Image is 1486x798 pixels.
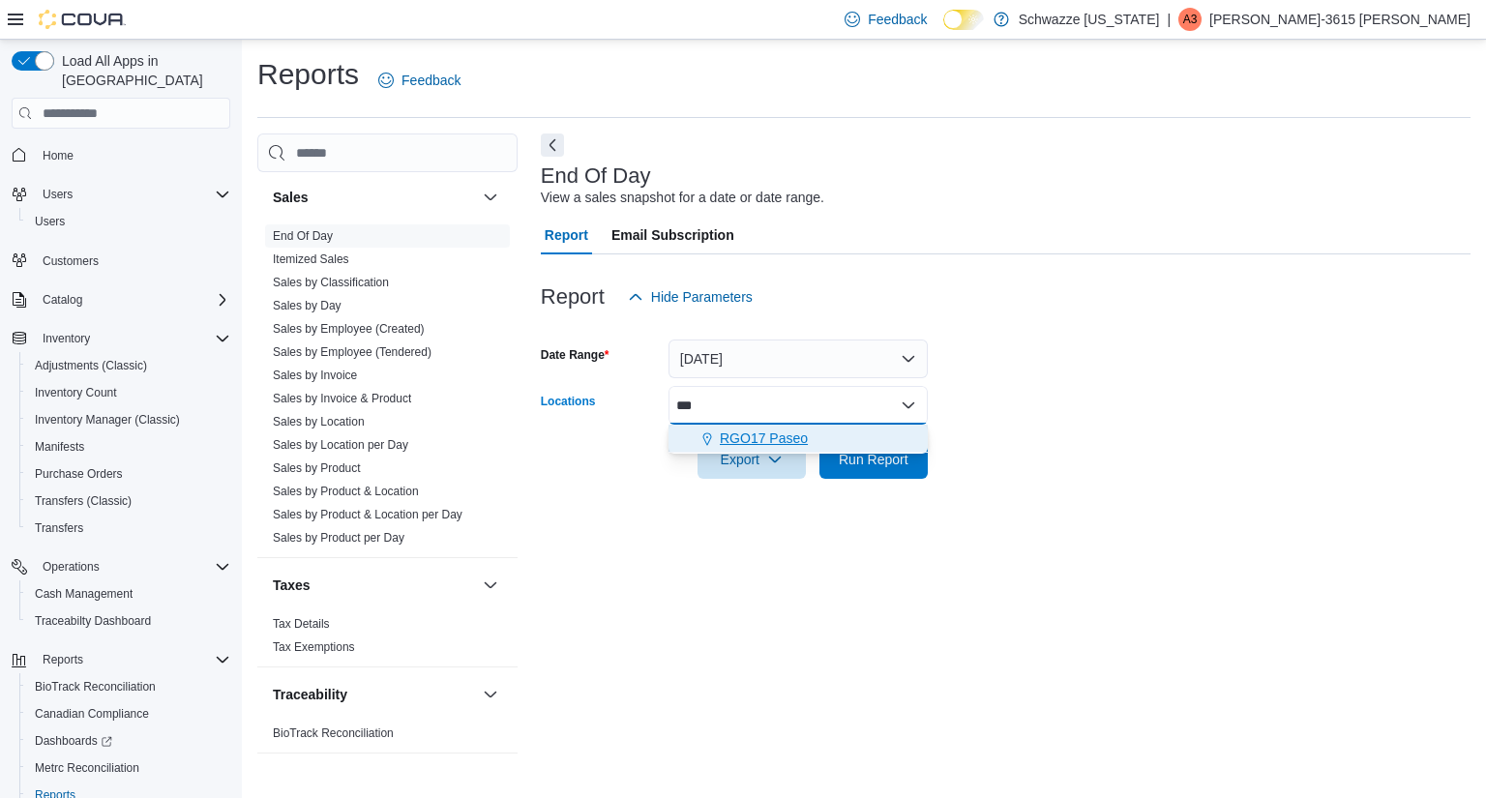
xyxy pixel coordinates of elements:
[4,286,238,313] button: Catalog
[541,347,609,363] label: Date Range
[273,415,365,429] a: Sales by Location
[273,188,309,207] h3: Sales
[19,433,238,460] button: Manifests
[27,381,125,404] a: Inventory Count
[35,466,123,482] span: Purchase Orders
[273,252,349,266] a: Itemized Sales
[35,679,156,695] span: BioTrack Reconciliation
[27,702,157,725] a: Canadian Compliance
[43,559,100,575] span: Operations
[27,210,73,233] a: Users
[709,440,794,479] span: Export
[273,392,411,405] a: Sales by Invoice & Product
[545,216,588,254] span: Report
[401,71,461,90] span: Feedback
[4,646,238,673] button: Reports
[27,702,230,725] span: Canadian Compliance
[4,247,238,275] button: Customers
[19,754,238,782] button: Metrc Reconciliation
[273,368,357,383] span: Sales by Invoice
[35,613,151,629] span: Traceabilty Dashboard
[27,582,140,606] a: Cash Management
[273,369,357,382] a: Sales by Invoice
[273,299,342,312] a: Sales by Day
[257,612,518,666] div: Taxes
[35,648,230,671] span: Reports
[273,725,394,741] span: BioTrack Reconciliation
[273,391,411,406] span: Sales by Invoice & Product
[273,461,361,475] a: Sales by Product
[27,756,147,780] a: Metrc Reconciliation
[273,530,404,546] span: Sales by Product per Day
[27,435,92,458] a: Manifests
[27,435,230,458] span: Manifests
[27,517,91,540] a: Transfers
[27,462,131,486] a: Purchase Orders
[43,331,90,346] span: Inventory
[43,292,82,308] span: Catalog
[27,408,188,431] a: Inventory Manager (Classic)
[273,460,361,476] span: Sales by Product
[35,648,91,671] button: Reports
[35,214,65,229] span: Users
[35,555,230,578] span: Operations
[273,229,333,243] a: End Of Day
[479,574,502,597] button: Taxes
[27,756,230,780] span: Metrc Reconciliation
[720,429,808,448] span: RGO17 Paseo
[1183,8,1198,31] span: A3
[35,706,149,722] span: Canadian Compliance
[1178,8,1202,31] div: Adrianna-3615 Lerma
[479,683,502,706] button: Traceability
[19,406,238,433] button: Inventory Manager (Classic)
[273,484,419,499] span: Sales by Product & Location
[273,251,349,267] span: Itemized Sales
[35,358,147,373] span: Adjustments (Classic)
[35,249,230,273] span: Customers
[541,285,605,309] h3: Report
[273,228,333,244] span: End Of Day
[273,617,330,631] a: Tax Details
[27,408,230,431] span: Inventory Manager (Classic)
[273,321,425,337] span: Sales by Employee (Created)
[35,555,107,578] button: Operations
[43,652,83,667] span: Reports
[273,438,408,452] a: Sales by Location per Day
[651,287,753,307] span: Hide Parameters
[273,344,431,360] span: Sales by Employee (Tendered)
[27,675,230,698] span: BioTrack Reconciliation
[35,385,117,400] span: Inventory Count
[273,298,342,313] span: Sales by Day
[43,148,74,163] span: Home
[541,133,564,157] button: Next
[35,439,84,455] span: Manifests
[27,354,155,377] a: Adjustments (Classic)
[19,352,238,379] button: Adjustments (Classic)
[19,673,238,700] button: BioTrack Reconciliation
[35,142,230,166] span: Home
[35,288,230,311] span: Catalog
[27,210,230,233] span: Users
[35,250,106,273] a: Customers
[19,460,238,488] button: Purchase Orders
[39,10,126,29] img: Cova
[273,276,389,289] a: Sales by Classification
[273,616,330,632] span: Tax Details
[27,609,230,633] span: Traceabilty Dashboard
[35,412,180,428] span: Inventory Manager (Classic)
[1019,8,1160,31] p: Schwazze [US_STATE]
[273,485,419,498] a: Sales by Product & Location
[273,531,404,545] a: Sales by Product per Day
[669,425,928,453] div: Choose from the following options
[19,515,238,542] button: Transfers
[19,379,238,406] button: Inventory Count
[35,327,98,350] button: Inventory
[27,381,230,404] span: Inventory Count
[257,55,359,94] h1: Reports
[35,183,230,206] span: Users
[19,727,238,754] a: Dashboards
[257,722,518,753] div: Traceability
[35,183,80,206] button: Users
[273,322,425,336] a: Sales by Employee (Created)
[19,607,238,635] button: Traceabilty Dashboard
